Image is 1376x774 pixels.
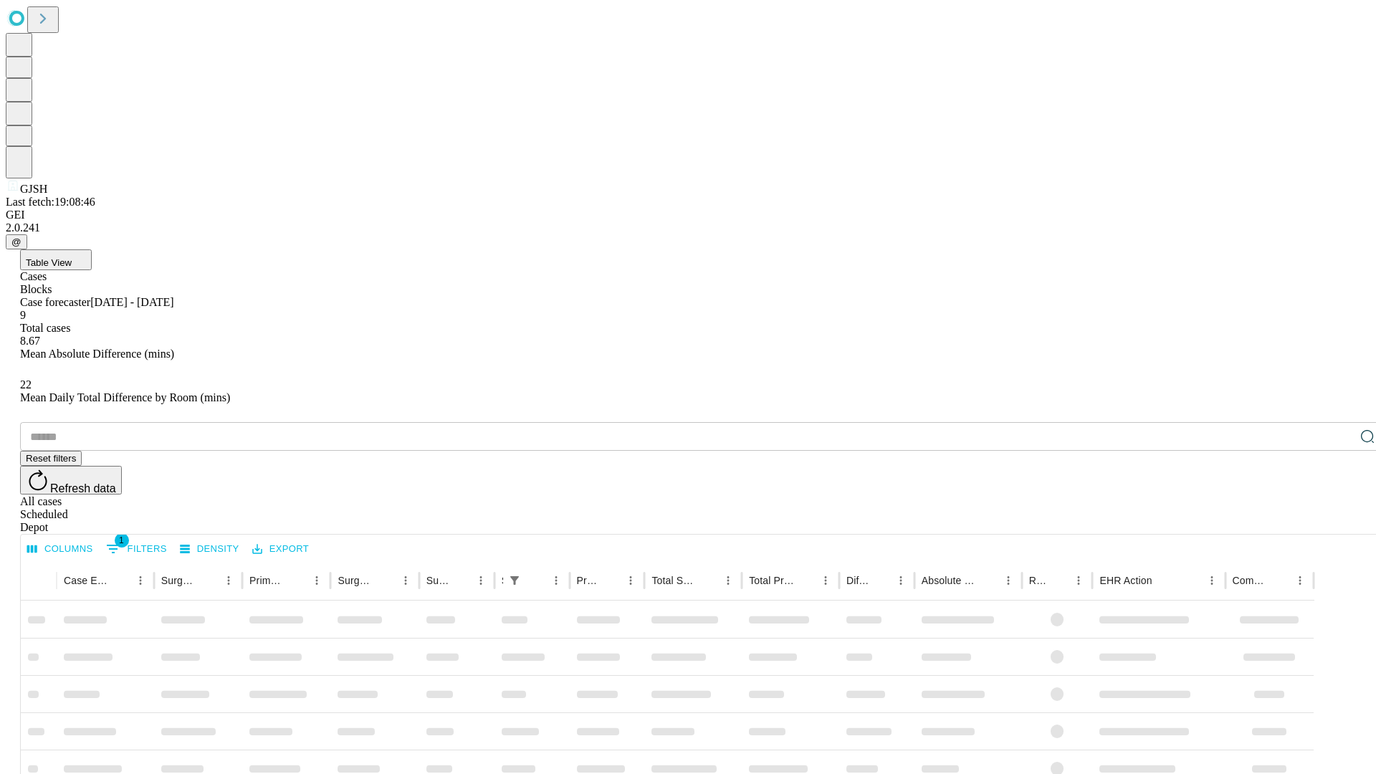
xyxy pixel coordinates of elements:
[20,249,92,270] button: Table View
[426,575,449,586] div: Surgery Date
[718,570,738,591] button: Menu
[110,570,130,591] button: Sort
[219,570,239,591] button: Menu
[1270,570,1290,591] button: Sort
[871,570,891,591] button: Sort
[307,570,327,591] button: Menu
[577,575,600,586] div: Predicted In Room Duration
[199,570,219,591] button: Sort
[998,570,1018,591] button: Menu
[24,538,97,560] button: Select columns
[64,575,109,586] div: Case Epic Id
[90,296,173,308] span: [DATE] - [DATE]
[115,533,129,548] span: 1
[816,570,836,591] button: Menu
[130,570,150,591] button: Menu
[891,570,911,591] button: Menu
[651,575,697,586] div: Total Scheduled Duration
[795,570,816,591] button: Sort
[846,575,869,586] div: Difference
[621,570,641,591] button: Menu
[20,466,122,494] button: Refresh data
[176,538,243,560] button: Density
[546,570,566,591] button: Menu
[102,537,171,560] button: Show filters
[26,257,72,268] span: Table View
[249,575,285,586] div: Primary Service
[502,575,503,586] div: Scheduled In Room Duration
[1233,575,1268,586] div: Comments
[698,570,718,591] button: Sort
[1099,575,1152,586] div: EHR Action
[1290,570,1310,591] button: Menu
[20,378,32,391] span: 22
[6,209,1370,221] div: GEI
[396,570,416,591] button: Menu
[249,538,312,560] button: Export
[505,570,525,591] div: 1 active filter
[749,575,794,586] div: Total Predicted Duration
[20,309,26,321] span: 9
[1048,570,1069,591] button: Sort
[26,453,76,464] span: Reset filters
[50,482,116,494] span: Refresh data
[1029,575,1048,586] div: Resolved in EHR
[6,221,1370,234] div: 2.0.241
[20,296,90,308] span: Case forecaster
[20,451,82,466] button: Reset filters
[526,570,546,591] button: Sort
[287,570,307,591] button: Sort
[601,570,621,591] button: Sort
[376,570,396,591] button: Sort
[451,570,471,591] button: Sort
[20,348,174,360] span: Mean Absolute Difference (mins)
[978,570,998,591] button: Sort
[11,236,21,247] span: @
[20,322,70,334] span: Total cases
[20,335,40,347] span: 8.67
[6,234,27,249] button: @
[161,575,197,586] div: Surgeon Name
[6,196,95,208] span: Last fetch: 19:08:46
[20,183,47,195] span: GJSH
[20,391,230,403] span: Mean Daily Total Difference by Room (mins)
[1154,570,1174,591] button: Sort
[471,570,491,591] button: Menu
[505,570,525,591] button: Show filters
[1069,570,1089,591] button: Menu
[922,575,977,586] div: Absolute Difference
[1202,570,1222,591] button: Menu
[338,575,373,586] div: Surgery Name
